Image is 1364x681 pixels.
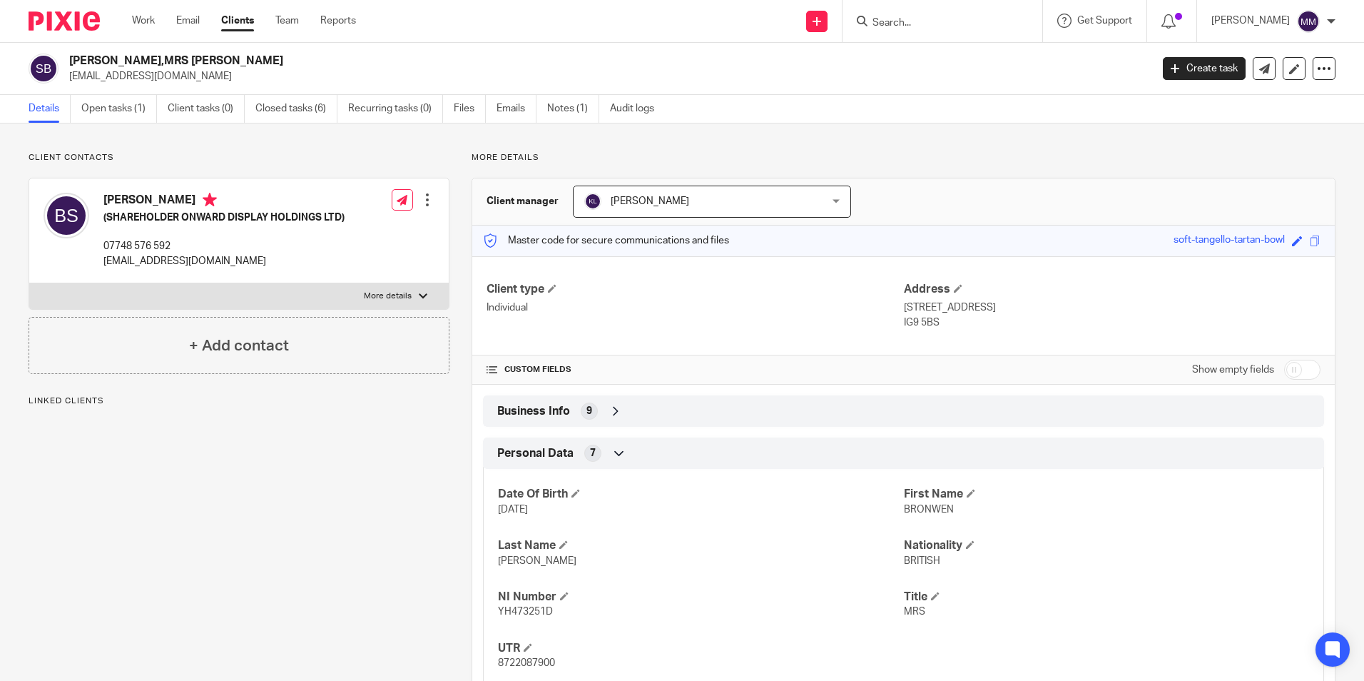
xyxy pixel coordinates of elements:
[29,95,71,123] a: Details
[498,538,903,553] h4: Last Name
[497,446,574,461] span: Personal Data
[487,301,903,315] p: Individual
[590,446,596,460] span: 7
[611,196,689,206] span: [PERSON_NAME]
[904,607,925,617] span: MRS
[497,404,570,419] span: Business Info
[487,194,559,208] h3: Client manager
[1297,10,1320,33] img: svg%3E
[904,316,1320,330] p: IG9 5BS
[904,590,1309,605] h4: Title
[498,556,576,566] span: [PERSON_NAME]
[904,282,1320,297] h4: Address
[1211,14,1290,28] p: [PERSON_NAME]
[1174,233,1285,249] div: soft-tangello-tartan-bowl
[547,95,599,123] a: Notes (1)
[29,152,449,163] p: Client contacts
[498,607,553,617] span: YH473251D
[275,14,299,28] a: Team
[320,14,356,28] a: Reports
[871,17,999,30] input: Search
[348,95,443,123] a: Recurring tasks (0)
[221,14,254,28] a: Clients
[498,487,903,502] h4: Date Of Birth
[103,211,345,225] h5: (SHAREHOLDER ONWARD DISPLAY HOLDINGS LTD)
[610,95,665,123] a: Audit logs
[103,193,345,211] h4: [PERSON_NAME]
[498,590,903,605] h4: NI Number
[584,193,601,210] img: svg%3E
[487,282,903,297] h4: Client type
[168,95,245,123] a: Client tasks (0)
[81,95,157,123] a: Open tasks (1)
[132,14,155,28] a: Work
[189,335,289,357] h4: + Add contact
[29,395,449,407] p: Linked clients
[364,291,412,302] p: More details
[176,14,200,28] a: Email
[498,505,528,515] span: [DATE]
[472,152,1335,163] p: More details
[29,54,58,84] img: svg%3E
[904,505,954,515] span: BRONWEN
[44,193,89,238] img: svg%3E
[904,556,940,566] span: BRITISH
[255,95,337,123] a: Closed tasks (6)
[483,233,729,248] p: Master code for secure communications and files
[203,193,217,207] i: Primary
[1192,363,1274,377] label: Show empty fields
[498,658,555,668] span: 8722087900
[904,487,1309,502] h4: First Name
[498,641,903,656] h4: UTR
[904,301,1320,315] p: [STREET_ADDRESS]
[29,11,100,31] img: Pixie
[487,364,903,375] h4: CUSTOM FIELDS
[69,54,927,69] h2: [PERSON_NAME],MRS [PERSON_NAME]
[1163,57,1246,80] a: Create task
[586,404,592,418] span: 9
[69,69,1141,84] p: [EMAIL_ADDRESS][DOMAIN_NAME]
[497,95,536,123] a: Emails
[454,95,486,123] a: Files
[103,239,345,253] p: 07748 576 592
[103,254,345,268] p: [EMAIL_ADDRESS][DOMAIN_NAME]
[904,538,1309,553] h4: Nationality
[1077,16,1132,26] span: Get Support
